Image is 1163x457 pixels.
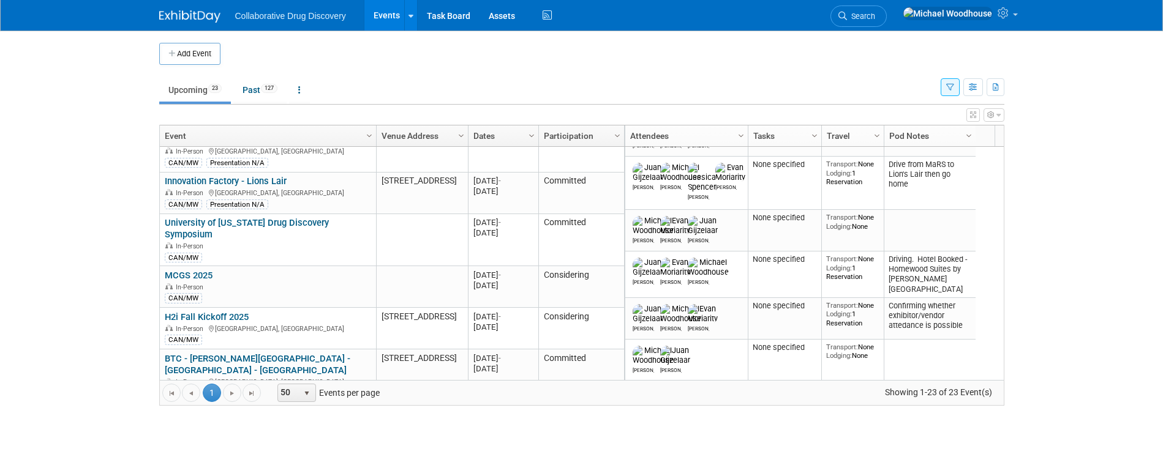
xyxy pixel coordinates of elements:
[873,384,1003,401] span: Showing 1-23 of 23 Event(s)
[159,43,220,65] button: Add Event
[715,163,745,182] img: Evan Moriarity
[688,216,718,236] img: Juan Gijzelaar
[165,147,173,154] img: In-Person Event
[826,310,852,318] span: Lodging:
[165,199,202,209] div: CAN/MW
[165,378,173,384] img: In-Person Event
[962,125,976,144] a: Column Settings
[499,270,501,280] span: -
[473,322,533,332] div: [DATE]
[826,160,858,168] span: Transport:
[753,343,816,352] div: None specified
[633,182,654,190] div: Juan Gijzelaar
[165,146,371,156] div: [GEOGRAPHIC_DATA], [GEOGRAPHIC_DATA]
[826,213,879,231] div: None None
[826,301,879,328] div: None 1 Reservation
[165,242,173,248] img: In-Person Event
[826,255,858,263] span: Transport:
[473,228,533,238] div: [DATE]
[884,298,976,340] td: Confirming whether exhibitor/vendor attedance is possible
[165,125,368,146] a: Event
[538,266,624,308] td: Considering
[633,277,654,285] div: Juan Gijzelaar
[903,7,993,20] img: Michael Woodhouse
[826,255,879,281] div: None 1 Reservation
[473,186,533,196] div: [DATE]
[660,304,701,324] img: Michael Woodhouse
[176,189,207,197] span: In-Person
[688,277,709,285] div: Michael Woodhouse
[176,325,207,333] span: In-Person
[847,12,875,21] span: Search
[165,323,371,333] div: [GEOGRAPHIC_DATA], [GEOGRAPHIC_DATA]
[826,343,879,360] div: None None
[736,131,746,141] span: Column Settings
[165,217,329,240] a: University of [US_STATE] Drug Discovery Symposium
[165,283,173,289] img: In-Person Event
[688,304,718,324] img: Evan Moriarity
[826,222,852,231] span: Lodging:
[753,213,816,223] div: None specified
[753,301,816,311] div: None specified
[810,131,819,141] span: Column Settings
[660,346,690,365] img: Juan Gijzelaar
[660,277,682,285] div: Evan Moriarity
[302,388,312,398] span: select
[633,216,674,236] img: Michael Woodhouse
[176,242,207,250] span: In-Person
[525,125,538,144] a: Column Settings
[165,376,371,387] div: [GEOGRAPHIC_DATA], [GEOGRAPHIC_DATA]
[165,325,173,331] img: In-Person Event
[261,84,277,93] span: 127
[688,163,716,192] img: Jessica Spencer
[165,189,173,195] img: In-Person Event
[753,160,816,169] div: None specified
[538,308,624,349] td: Considering
[688,192,709,200] div: Jessica Spencer
[660,365,682,373] div: Juan Gijzelaar
[278,384,299,401] span: 50
[376,173,468,214] td: [STREET_ADDRESS]
[243,384,261,402] a: Go to the last page
[633,365,654,373] div: Michael Woodhouse
[376,349,468,403] td: [STREET_ADDRESS]
[633,163,663,182] img: Juan Gijzelaar
[473,176,533,186] div: [DATE]
[826,264,852,272] span: Lodging:
[473,217,533,228] div: [DATE]
[889,125,968,146] a: Pod Notes
[165,270,213,281] a: MCGS 2025
[165,253,202,262] div: CAN/MW
[870,125,884,144] a: Column Settings
[753,255,816,264] div: None specified
[165,335,202,344] div: CAN/MW
[235,11,346,21] span: Collaborative Drug Discovery
[499,176,501,185] span: -
[499,218,501,227] span: -
[176,147,207,155] span: In-Person
[165,293,202,303] div: CAN/MW
[473,125,530,146] a: Dates
[159,10,220,23] img: ExhibitDay
[165,176,287,187] a: Innovation Factory - Lions Lair
[165,353,350,376] a: BTC - [PERSON_NAME][GEOGRAPHIC_DATA] - [GEOGRAPHIC_DATA] - [GEOGRAPHIC_DATA]
[454,125,468,144] a: Column Settings
[206,199,268,209] div: Presentation N/A
[473,363,533,374] div: [DATE]
[884,251,976,298] td: Driving. Hotel Booked - Homewood Suites by [PERSON_NAME][GEOGRAPHIC_DATA]
[660,258,690,277] img: Evan Moriarity
[827,125,876,146] a: Travel
[630,125,740,146] a: Attendees
[182,384,200,402] a: Go to the previous page
[734,125,748,144] a: Column Settings
[538,349,624,403] td: Committed
[826,351,852,360] span: Lodging:
[660,163,701,182] img: Michael Woodhouse
[165,311,249,322] a: H2i Fall Kickoff 2025
[456,131,466,141] span: Column Settings
[233,78,287,102] a: Past127
[473,311,533,322] div: [DATE]
[382,125,460,146] a: Venue Address
[808,125,821,144] a: Column Settings
[538,173,624,214] td: Committed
